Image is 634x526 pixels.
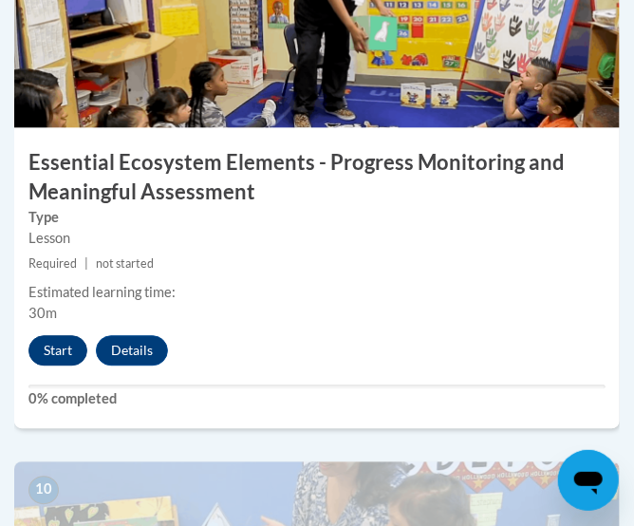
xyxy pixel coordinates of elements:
[96,335,168,366] button: Details
[558,450,619,511] iframe: Button to launch messaging window
[28,388,606,409] label: 0% completed
[28,305,57,321] span: 30m
[28,476,59,504] span: 10
[84,256,88,271] span: |
[28,282,606,303] div: Estimated learning time:
[28,207,606,228] label: Type
[14,148,620,207] h3: Essential Ecosystem Elements - Progress Monitoring and Meaningful Assessment
[96,256,154,271] span: not started
[28,256,77,271] span: Required
[28,228,606,249] div: Lesson
[28,335,87,366] button: Start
